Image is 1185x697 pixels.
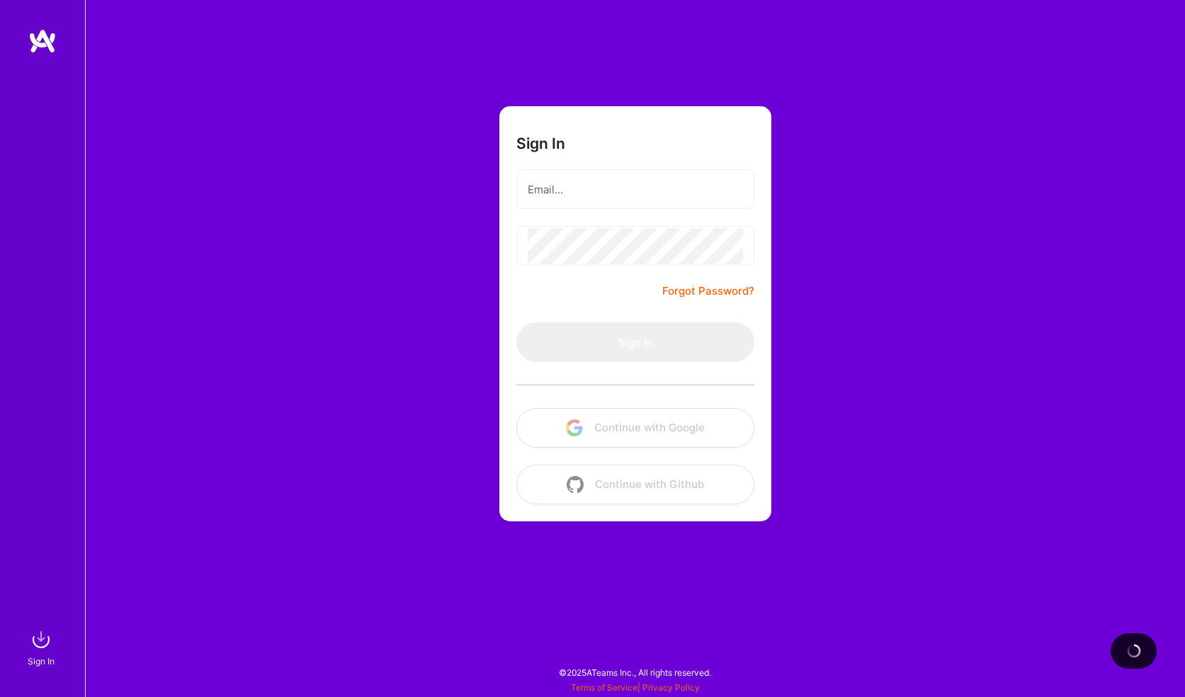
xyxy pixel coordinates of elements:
[516,322,754,362] button: Sign In
[567,476,584,493] img: icon
[662,283,754,300] a: Forgot Password?
[528,171,743,208] input: Email...
[516,408,754,448] button: Continue with Google
[30,625,55,669] a: sign inSign In
[566,419,583,436] img: icon
[516,465,754,504] button: Continue with Github
[27,625,55,654] img: sign in
[28,28,57,54] img: logo
[571,682,637,693] a: Terms of Service
[516,135,565,152] h3: Sign In
[642,682,700,693] a: Privacy Policy
[1126,642,1143,659] img: loading
[85,654,1185,690] div: © 2025 ATeams Inc., All rights reserved.
[571,682,700,693] span: |
[28,654,55,669] div: Sign In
